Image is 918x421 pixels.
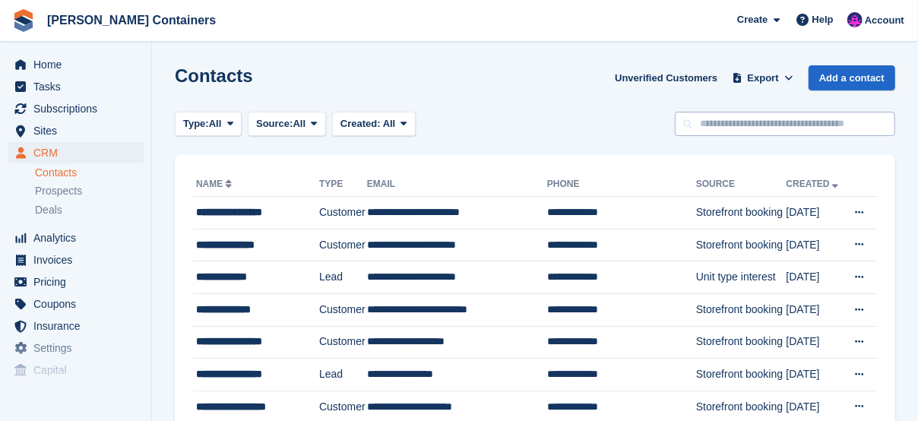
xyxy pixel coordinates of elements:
button: Source: All [248,112,326,137]
a: Created [787,179,842,189]
td: Storefront booking [696,197,787,229]
a: menu [8,337,144,359]
span: All [209,116,222,131]
a: menu [8,293,144,315]
a: menu [8,249,144,271]
td: Storefront booking [696,326,787,359]
a: menu [8,227,144,248]
span: Invoices [33,249,125,271]
span: Coupons [33,293,125,315]
a: menu [8,315,144,337]
a: Deals [35,202,144,218]
span: Settings [33,337,125,359]
td: [DATE] [787,229,844,261]
span: Account [865,13,904,28]
td: Storefront booking [696,229,787,261]
td: Lead [319,359,367,391]
a: menu [8,120,144,141]
a: menu [8,142,144,163]
span: Help [812,12,834,27]
td: Storefront booking [696,359,787,391]
span: All [383,118,396,129]
span: Type: [183,116,209,131]
a: menu [8,54,144,75]
a: menu [8,359,144,381]
span: All [293,116,306,131]
td: Customer [319,293,367,326]
span: Analytics [33,227,125,248]
span: Export [748,71,779,86]
td: Customer [319,229,367,261]
span: Subscriptions [33,98,125,119]
button: Type: All [175,112,242,137]
a: Add a contact [809,65,895,90]
td: Unit type interest [696,261,787,294]
th: Source [696,173,787,197]
span: Home [33,54,125,75]
button: Created: All [332,112,416,137]
th: Type [319,173,367,197]
span: Sites [33,120,125,141]
span: Deals [35,203,62,217]
h1: Contacts [175,65,253,86]
span: Insurance [33,315,125,337]
span: Source: [256,116,293,131]
th: Email [367,173,547,197]
img: stora-icon-8386f47178a22dfd0bd8f6a31ec36ba5ce8667c1dd55bd0f319d3a0aa187defe.svg [12,9,35,32]
button: Export [730,65,796,90]
td: Lead [319,261,367,294]
span: Tasks [33,76,125,97]
a: Contacts [35,166,144,180]
span: Prospects [35,184,82,198]
span: Create [737,12,768,27]
a: Prospects [35,183,144,199]
td: [DATE] [787,326,844,359]
a: menu [8,271,144,293]
span: CRM [33,142,125,163]
td: [DATE] [787,359,844,391]
a: Name [196,179,235,189]
img: Claire Wilson [847,12,863,27]
a: menu [8,76,144,97]
a: Unverified Customers [609,65,723,90]
a: [PERSON_NAME] Containers [41,8,222,33]
td: Storefront booking [696,293,787,326]
span: Capital [33,359,125,381]
td: [DATE] [787,261,844,294]
a: menu [8,98,144,119]
td: Customer [319,326,367,359]
span: Pricing [33,271,125,293]
td: [DATE] [787,197,844,229]
th: Phone [547,173,696,197]
td: [DATE] [787,293,844,326]
span: Created: [340,118,381,129]
td: Customer [319,197,367,229]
